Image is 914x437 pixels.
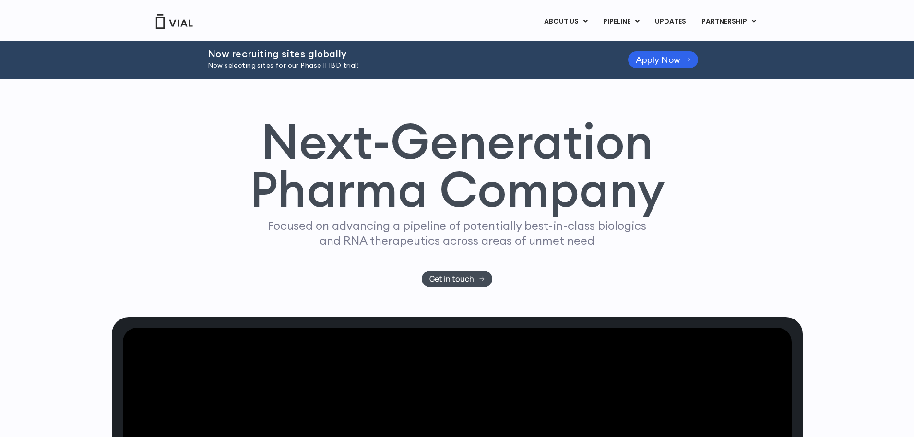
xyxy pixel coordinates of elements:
[264,218,651,248] p: Focused on advancing a pipeline of potentially best-in-class biologics and RNA therapeutics acros...
[208,60,604,71] p: Now selecting sites for our Phase II IBD trial!
[422,271,492,287] a: Get in touch
[429,275,474,283] span: Get in touch
[208,48,604,59] h2: Now recruiting sites globally
[694,13,764,30] a: PARTNERSHIPMenu Toggle
[155,14,193,29] img: Vial Logo
[595,13,647,30] a: PIPELINEMenu Toggle
[636,56,680,63] span: Apply Now
[647,13,693,30] a: UPDATES
[628,51,699,68] a: Apply Now
[536,13,595,30] a: ABOUT USMenu Toggle
[249,117,665,214] h1: Next-Generation Pharma Company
